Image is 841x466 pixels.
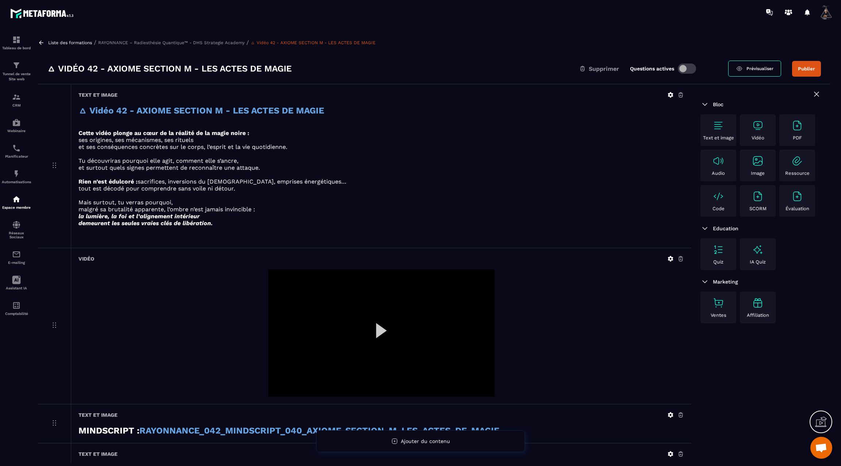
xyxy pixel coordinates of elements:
img: text-image no-wrap [713,297,724,309]
div: Ouvrir le chat [810,437,832,459]
h6: Text et image [78,412,118,418]
img: text-image no-wrap [791,120,803,131]
a: 🜂 Vidéo 42 - AXIOME SECTION M - LES ACTES DE MAGIE [251,40,376,45]
p: Image [751,170,765,176]
p: Planificateur [2,154,31,158]
span: et ses conséquences concrètes sur le corps, l’esprit et la vie quotidienne. [78,143,287,150]
a: accountantaccountantComptabilité [2,296,31,321]
h6: Text et image [78,92,118,98]
a: RAYONNANCE – Radiesthésie Quantique™ - DHS Strategie Academy [98,40,245,45]
img: arrow-down [700,277,709,286]
strong: RAYONNANCE_042_MINDSCRIPT_040_AXIOME_SECTION_M_LES_ACTES_DE_MAGIE [139,425,499,436]
img: text-image no-wrap [713,244,724,255]
p: Audio [712,170,725,176]
img: arrow-down [700,100,709,109]
a: schedulerschedulerPlanificateur [2,138,31,164]
img: text-image no-wrap [791,155,803,167]
p: Webinaire [2,129,31,133]
img: text-image no-wrap [752,155,764,167]
span: sacrifices, inversions du [DEMOGRAPHIC_DATA], emprises énergétiques… [138,178,346,185]
p: PDF [793,135,802,140]
strong: MINDSCRIPT : [78,425,139,436]
p: Espace membre [2,205,31,209]
p: Text et image [703,135,734,140]
img: text-image no-wrap [713,120,724,131]
a: Liste des formations [48,40,92,45]
img: formation [12,61,21,70]
span: Bloc [713,101,723,107]
span: Marketing [713,279,738,285]
img: formation [12,35,21,44]
img: automations [12,195,21,204]
a: Assistant IA [2,270,31,296]
img: automations [12,169,21,178]
img: arrow-down [700,224,709,233]
button: Publier [792,61,821,77]
p: Ressource [785,170,810,176]
p: SCORM [749,206,767,211]
p: Tunnel de vente Site web [2,72,31,82]
em: la lumière, la foi et l’alignement intérieur [78,213,200,220]
h6: Vidéo [78,256,94,262]
span: tout est décodé pour comprendre sans voile ni détour. [78,185,235,192]
span: Supprimer [589,65,619,72]
p: Réseaux Sociaux [2,231,31,239]
a: automationsautomationsAutomatisations [2,164,31,189]
span: ses origines, ses mécanismes, ses rituels [78,136,193,143]
a: social-networksocial-networkRéseaux Sociaux [2,215,31,244]
span: Mais surtout, tu verras pourquoi, [78,199,173,206]
img: accountant [12,301,21,310]
span: / [246,39,249,46]
h3: 🜂 Vidéo 42 - AXIOME SECTION M - LES ACTES DE MAGIE [47,63,292,74]
a: formationformationCRM [2,87,31,113]
em: demeurent les seules vraies clés de libération. [78,220,213,227]
span: Tu découvriras pourquoi elle agit, comment elle s’ancre, [78,157,238,164]
img: email [12,250,21,259]
p: Vidéo [752,135,764,140]
a: emailemailE-mailing [2,244,31,270]
img: logo [10,7,76,20]
span: / [94,39,96,46]
p: Quiz [713,259,723,265]
strong: Rien n’est édulcoré : [78,178,138,185]
img: formation [12,93,21,101]
h6: Text et image [78,451,118,457]
p: Code [713,206,725,211]
strong: 🜂 Vidéo 42 - AXIOME SECTION M - LES ACTES DE MAGIE [78,105,324,116]
img: text-image no-wrap [713,155,724,167]
p: CRM [2,103,31,107]
span: et surtout quels signes permettent de reconnaître une attaque. [78,164,260,171]
p: Ventes [711,312,726,318]
p: Comptabilité [2,312,31,316]
img: text-image no-wrap [791,190,803,202]
p: Assistant IA [2,286,31,290]
strong: Cette vidéo plonge au cœur de la réalité de la magie noire : [78,130,249,136]
img: text-image no-wrap [752,190,764,202]
p: Affiliation [747,312,769,318]
a: formationformationTableau de bord [2,30,31,55]
span: malgré sa brutalité apparente, l’ombre n’est jamais invincible : [78,206,255,213]
a: Prévisualiser [728,61,781,77]
a: automationsautomationsEspace membre [2,189,31,215]
p: Évaluation [786,206,809,211]
img: scheduler [12,144,21,153]
span: Ajouter du contenu [401,438,450,444]
img: social-network [12,220,21,229]
span: Prévisualiser [746,66,773,71]
img: text-image [752,244,764,255]
p: E-mailing [2,261,31,265]
span: Education [713,226,738,231]
p: IA Quiz [750,259,766,265]
img: text-image no-wrap [752,120,764,131]
img: text-image [752,297,764,309]
a: automationsautomationsWebinaire [2,113,31,138]
p: Automatisations [2,180,31,184]
label: Questions actives [630,66,674,72]
p: Tableau de bord [2,46,31,50]
img: text-image no-wrap [713,190,724,202]
a: formationformationTunnel de vente Site web [2,55,31,87]
img: automations [12,118,21,127]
